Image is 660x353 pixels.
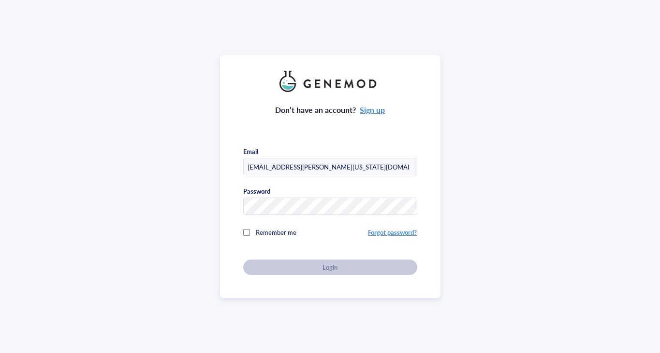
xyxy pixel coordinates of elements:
[279,71,381,92] img: genemod_logo_light-BcqUzbGq.png
[275,104,385,116] div: Don’t have an account?
[243,187,270,196] div: Password
[256,228,296,237] span: Remember me
[360,104,385,115] a: Sign up
[243,147,258,156] div: Email
[368,228,417,237] a: Forgot password?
